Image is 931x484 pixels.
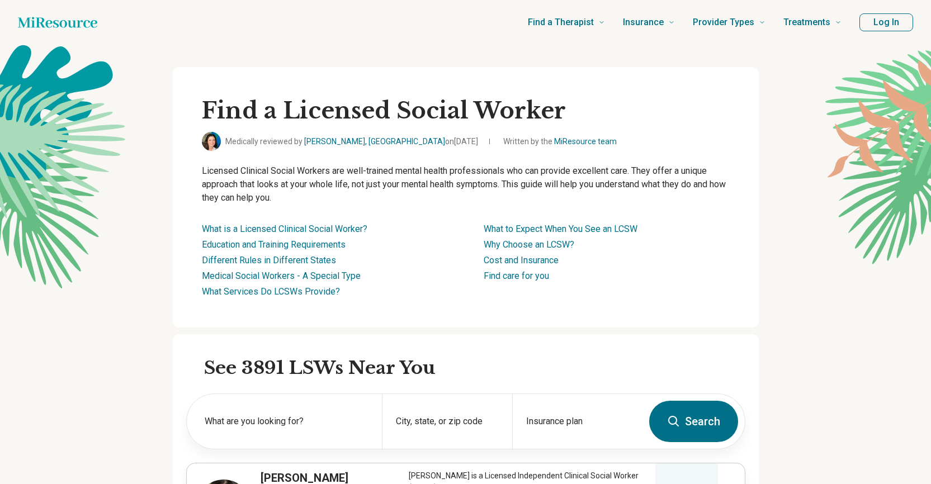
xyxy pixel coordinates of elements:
[503,136,617,148] span: Written by the
[484,239,574,250] a: Why Choose an LCSW?
[202,164,730,205] p: Licensed Clinical Social Workers are well-trained mental health professionals who can provide exc...
[783,15,830,30] span: Treatments
[202,224,367,234] a: What is a Licensed Clinical Social Worker?
[649,401,738,442] button: Search
[445,137,478,146] span: on [DATE]
[859,13,913,31] button: Log In
[554,137,617,146] a: MiResource team
[484,271,549,281] a: Find care for you
[202,286,340,297] a: What Services Do LCSWs Provide?
[623,15,664,30] span: Insurance
[304,137,445,146] a: [PERSON_NAME], [GEOGRAPHIC_DATA]
[484,224,637,234] a: What to Expect When You See an LCSW
[202,96,730,125] h1: Find a Licensed Social Worker
[202,271,361,281] a: Medical Social Workers - A Special Type
[225,136,478,148] span: Medically reviewed by
[204,357,745,380] h2: See 3891 LSWs Near You
[484,255,559,265] a: Cost and Insurance
[202,239,346,250] a: Education and Training Requirements
[693,15,754,30] span: Provider Types
[202,255,336,265] a: Different Rules in Different States
[18,11,97,34] a: Home page
[528,15,594,30] span: Find a Therapist
[205,415,368,428] label: What are you looking for?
